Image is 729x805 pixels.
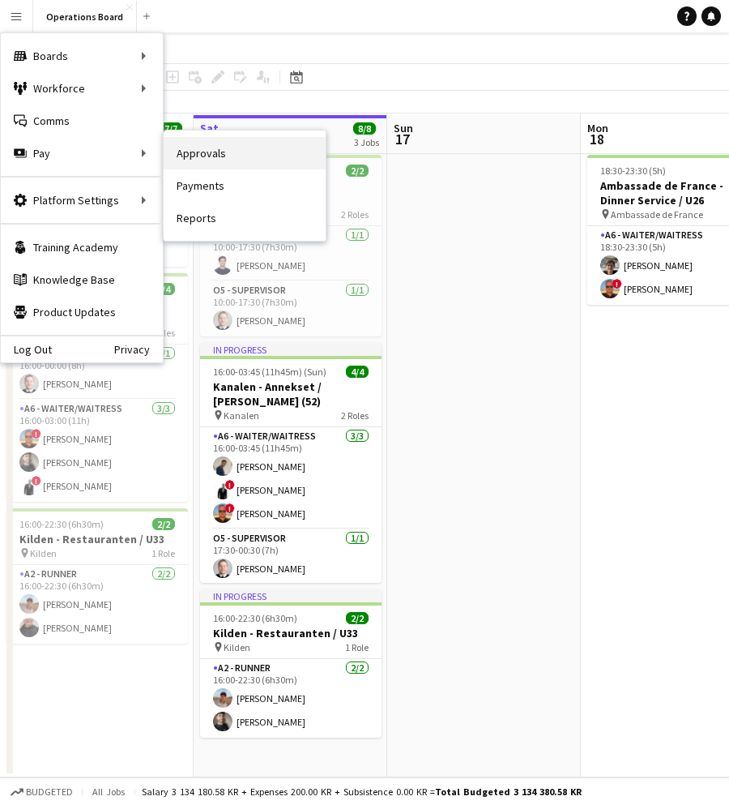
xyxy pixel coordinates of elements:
span: 16:00-22:30 (6h30m) [19,518,104,530]
app-card-role: A2 - RUNNER2/216:00-22:30 (6h30m)[PERSON_NAME][PERSON_NAME] [200,659,382,738]
h3: Kilden - Restauranten / U33 [200,626,382,640]
app-card-role: O5 - SUPERVISOR1/110:00-17:30 (7h30m)[PERSON_NAME] [200,281,382,336]
span: Kilden [30,547,57,559]
span: Kanalen [224,409,259,422]
div: 3 Jobs [354,136,379,148]
span: ! [225,503,235,513]
span: 7/7 [160,122,182,135]
a: Comms [1,105,163,137]
app-card-role: A6 - WAITER/WAITRESS3/316:00-03:00 (11h)![PERSON_NAME][PERSON_NAME]![PERSON_NAME] [6,400,188,502]
app-job-card: In progress16:00-03:45 (11h45m) (Sun)4/4Kanalen - Annekset / [PERSON_NAME] (52) Kanalen2 RolesA6 ... [200,343,382,583]
span: Mon [587,121,608,135]
app-card-role: O5 - SUPERVISOR1/116:00-00:00 (8h)[PERSON_NAME] [6,345,188,400]
div: Salary 3 134 180.58 KR + Expenses 200.00 KR + Subsistence 0.00 KR = [142,786,582,798]
span: Ambassade de France [611,208,703,221]
app-card-role: A6 - WAITER/WAITRESS3/316:00-03:45 (11h45m)[PERSON_NAME]![PERSON_NAME]![PERSON_NAME] [200,427,382,529]
a: Reports [164,202,326,234]
span: 1 Role [345,641,369,653]
app-job-card: 16:00-22:30 (6h30m)2/2Kilden - Restauranten / U33 Kilden1 RoleA2 - RUNNER2/216:00-22:30 (6h30m)[P... [6,508,188,644]
span: 17 [391,130,413,148]
span: 8/8 [353,122,376,135]
span: 4/4 [346,366,369,378]
span: 1 Role [151,547,175,559]
a: Approvals [164,137,326,169]
app-card-role: O5 - SUPERVISOR1/117:30-00:30 (7h)[PERSON_NAME] [200,529,382,584]
app-job-card: 10:00-17:30 (7h30m)2/2Kanalen - Annekset / [PERSON_NAME] (22) Kanalen2 RolesA6 - WAITER/WAITRESS1... [200,155,382,336]
div: Workforce [1,72,163,105]
span: 2 Roles [341,208,369,221]
div: Platform Settings [1,184,163,216]
span: ! [225,480,235,490]
button: Budgeted [8,783,75,801]
button: Operations Board [33,1,137,32]
a: Privacy [114,343,163,356]
div: In progress [200,589,382,602]
h3: Kanalen - Annekset / [PERSON_NAME] (52) [200,379,382,409]
span: Sat [200,121,219,135]
span: 16:00-03:45 (11h45m) (Sun) [213,366,326,378]
span: Sun [394,121,413,135]
a: Product Updates [1,296,163,328]
a: Payments [164,169,326,202]
span: 2/2 [346,165,369,177]
span: All jobs [89,786,128,798]
span: ! [32,476,41,486]
a: Knowledge Base [1,263,163,296]
span: 2 Roles [341,409,369,422]
app-job-card: 16:00-03:00 (11h) (Sat)4/4Kanalen - Annekset / [PERSON_NAME] (52) Kanalen2 RolesO5 - SUPERVISOR1/... [6,273,188,502]
app-card-role: A2 - RUNNER2/216:00-22:30 (6h30m)[PERSON_NAME][PERSON_NAME] [6,565,188,644]
div: Boards [1,40,163,72]
app-card-role: A6 - WAITER/WAITRESS1/110:00-17:30 (7h30m)[PERSON_NAME] [200,226,382,281]
div: Pay [1,137,163,169]
span: Total Budgeted 3 134 380.58 KR [435,786,582,798]
span: 2/2 [152,518,175,530]
span: 18 [585,130,608,148]
h3: Kilden - Restauranten / U33 [6,532,188,546]
a: Training Academy [1,231,163,263]
span: 16:00-22:30 (6h30m) [213,612,297,624]
span: 18:30-23:30 (5h) [600,165,666,177]
span: 2/2 [346,612,369,624]
span: Kilden [224,641,250,653]
span: Budgeted [26,786,73,798]
div: In progress [200,343,382,356]
app-job-card: In progress16:00-22:30 (6h30m)2/2Kilden - Restauranten / U33 Kilden1 RoleA2 - RUNNER2/216:00-22:3... [200,589,382,738]
span: ! [612,279,622,289]
span: ! [32,429,41,439]
a: Log Out [1,343,52,356]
